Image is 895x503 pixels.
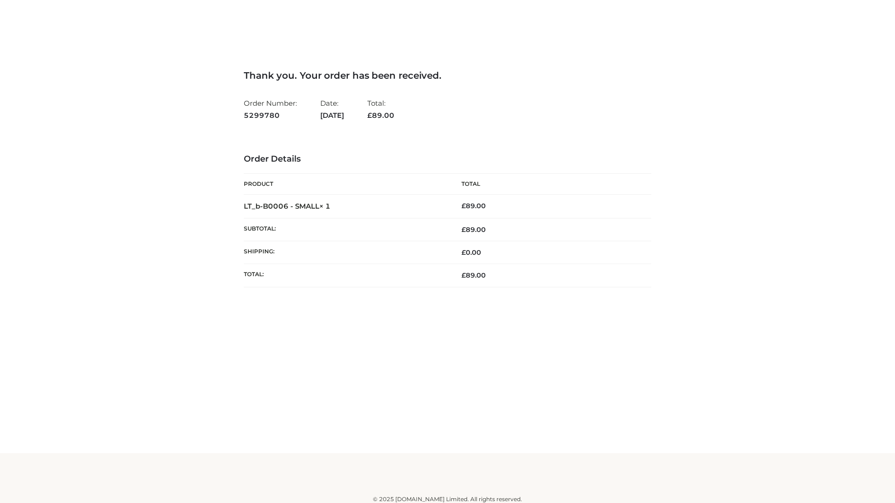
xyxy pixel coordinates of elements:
[461,225,486,234] span: 89.00
[461,271,486,279] span: 89.00
[461,202,486,210] bdi: 89.00
[244,95,297,123] li: Order Number:
[447,174,651,195] th: Total
[367,111,394,120] span: 89.00
[244,174,447,195] th: Product
[367,111,372,120] span: £
[244,241,447,264] th: Shipping:
[367,95,394,123] li: Total:
[461,225,466,234] span: £
[461,248,466,257] span: £
[461,248,481,257] bdi: 0.00
[461,202,466,210] span: £
[244,70,651,81] h3: Thank you. Your order has been received.
[244,264,447,287] th: Total:
[244,202,330,211] strong: LT_b-B0006 - SMALL
[244,154,651,164] h3: Order Details
[461,271,466,279] span: £
[244,218,447,241] th: Subtotal:
[319,202,330,211] strong: × 1
[320,109,344,122] strong: [DATE]
[320,95,344,123] li: Date:
[244,109,297,122] strong: 5299780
